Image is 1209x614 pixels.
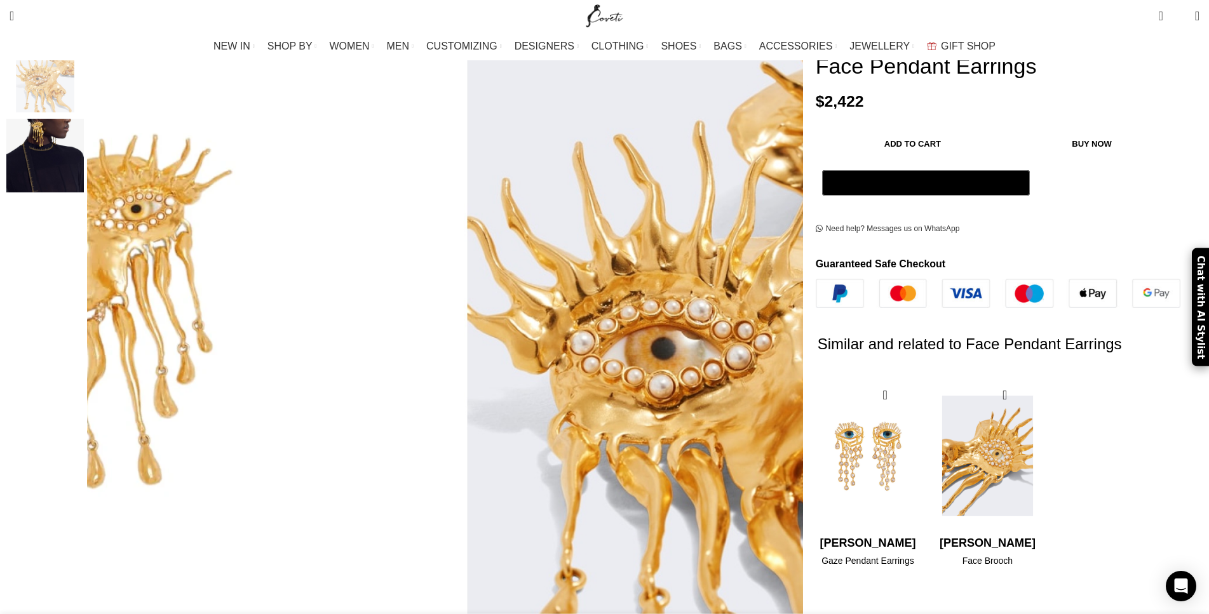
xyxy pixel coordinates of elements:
[713,34,746,59] a: BAGS
[937,554,1038,567] h4: Face Brooch
[849,40,910,52] span: JEWELLERY
[937,532,1038,584] a: [PERSON_NAME] Face Brooch $2600.00
[759,40,833,52] span: ACCESSORIES
[997,387,1013,403] a: Quick view
[330,34,374,59] a: WOMEN
[661,34,701,59] a: SHOES
[591,34,649,59] a: CLOTHING
[591,40,644,52] span: CLOTHING
[1159,6,1169,16] span: 0
[818,380,919,584] div: 1 / 2
[1010,130,1174,157] button: Buy now
[816,224,960,234] a: Need help? Messages us on WhatsApp
[515,40,574,52] span: DESIGNERS
[267,34,317,59] a: SHOP BY
[816,258,946,269] strong: Guaranteed Safe Checkout
[6,38,84,119] div: 2 / 3
[6,38,84,112] img: Schiaparelli earrings
[713,40,741,52] span: BAGS
[936,378,1039,535] img: Schiaparelli-Face-Brooch-2.jpeg
[6,119,84,193] img: Schiaparelli earring
[387,34,414,59] a: MEN
[941,40,996,52] span: GIFT SHOP
[426,40,497,52] span: CUSTOMIZING
[816,279,1180,308] img: guaranteed-safe-checkout-bordered.j
[927,34,996,59] a: GIFT SHOP
[877,387,893,403] a: Quick view
[515,34,579,59] a: DESIGNERS
[1173,3,1185,29] div: My Wishlist
[822,170,1030,195] button: Pay with GPay
[927,42,936,50] img: GiftBag
[661,40,696,52] span: SHOES
[818,532,919,584] a: [PERSON_NAME] Gaze Pendant Earrings $2650.00
[3,3,20,29] a: Search
[816,93,864,110] bdi: 2,422
[816,93,825,110] span: $
[849,34,914,59] a: JEWELLERY
[759,34,837,59] a: ACCESSORIES
[1166,571,1196,601] div: Open Intercom Messenger
[937,380,1038,584] div: 2 / 2
[330,40,370,52] span: WOMEN
[387,40,410,52] span: MEN
[849,571,886,582] span: $2650.00
[818,308,1182,380] h2: Similar and related to Face Pendant Earrings
[583,10,626,20] a: Site logo
[822,130,1004,157] button: Add to cart
[1152,3,1169,29] a: 0
[267,40,313,52] span: SHOP BY
[6,119,84,199] div: 3 / 3
[213,40,250,52] span: NEW IN
[3,34,1206,59] div: Main navigation
[816,53,1199,79] h1: Face Pendant Earrings
[969,571,1006,582] span: $2600.00
[1175,13,1185,22] span: 0
[213,34,255,59] a: NEW IN
[937,535,1038,551] h4: [PERSON_NAME]
[818,535,919,551] h4: [PERSON_NAME]
[818,554,919,567] h4: Gaze Pendant Earrings
[426,34,502,59] a: CUSTOMIZING
[818,380,919,532] img: Schiaparelli-Gaze-Pendant-Earrings95238_nobg.png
